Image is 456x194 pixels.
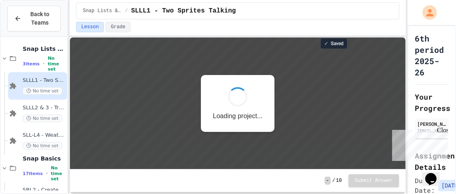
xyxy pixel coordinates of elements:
[23,142,62,150] span: No time set
[106,22,131,32] button: Grade
[48,56,65,72] span: No time set
[23,61,40,67] span: 3 items
[76,22,104,32] button: Lesson
[332,177,335,184] span: /
[325,177,331,185] span: -
[422,162,448,186] iframe: chat widget
[417,120,446,127] div: [PERSON_NAME]
[131,6,236,16] span: SLLL1 - Two Sprites Talking
[26,10,54,27] span: Back to Teams
[23,187,65,194] span: SBL2 - Create Something
[125,8,128,14] span: /
[23,45,65,52] span: Snap Lists & Loops
[23,155,65,162] span: Snap Basics
[23,104,65,111] span: SLLL2 & 3 - Traversing a List
[23,87,62,95] span: No time set
[415,91,449,114] h2: Your Progress
[3,3,56,51] div: Chat with us now!Close
[415,150,449,173] h2: Assignment Details
[83,8,122,14] span: Snap Lists & Loops
[23,77,65,84] span: SLLL1 - Two Sprites Talking
[324,40,328,47] span: ✓
[46,170,48,177] span: •
[331,40,344,47] span: Saved
[23,115,62,122] span: No time set
[414,3,439,22] div: My Account
[23,132,65,139] span: SLL-L4 - Weather Permitting Program
[415,33,449,78] h1: 6th period 2025-26
[51,165,65,181] span: No time set
[143,75,193,82] p: Loading project...
[348,174,399,187] button: Submit Answer
[336,177,342,184] span: 10
[43,60,44,67] span: •
[7,6,61,31] button: Back to Teams
[23,171,43,176] span: 17 items
[70,38,405,169] iframe: Snap! Programming Environment
[355,177,393,184] span: Submit Answer
[389,127,448,161] iframe: chat widget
